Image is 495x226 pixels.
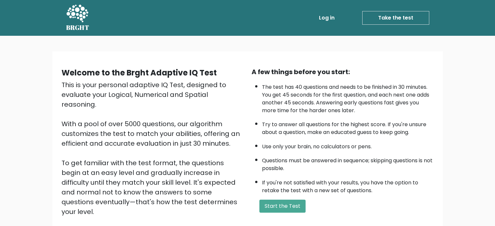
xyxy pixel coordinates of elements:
[262,80,434,114] li: The test has 40 questions and needs to be finished in 30 minutes. You get 45 seconds for the firs...
[259,200,306,213] button: Start the Test
[62,67,217,78] b: Welcome to the Brght Adaptive IQ Test
[316,11,337,24] a: Log in
[262,153,434,172] li: Questions must be answered in sequence; skipping questions is not possible.
[252,67,434,77] div: A few things before you start:
[262,117,434,136] li: Try to answer all questions for the highest score. If you're unsure about a question, make an edu...
[362,11,429,25] a: Take the test
[262,140,434,151] li: Use only your brain, no calculators or pens.
[262,176,434,194] li: If you're not satisfied with your results, you have the option to retake the test with a new set ...
[66,3,89,33] a: BRGHT
[66,24,89,32] h5: BRGHT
